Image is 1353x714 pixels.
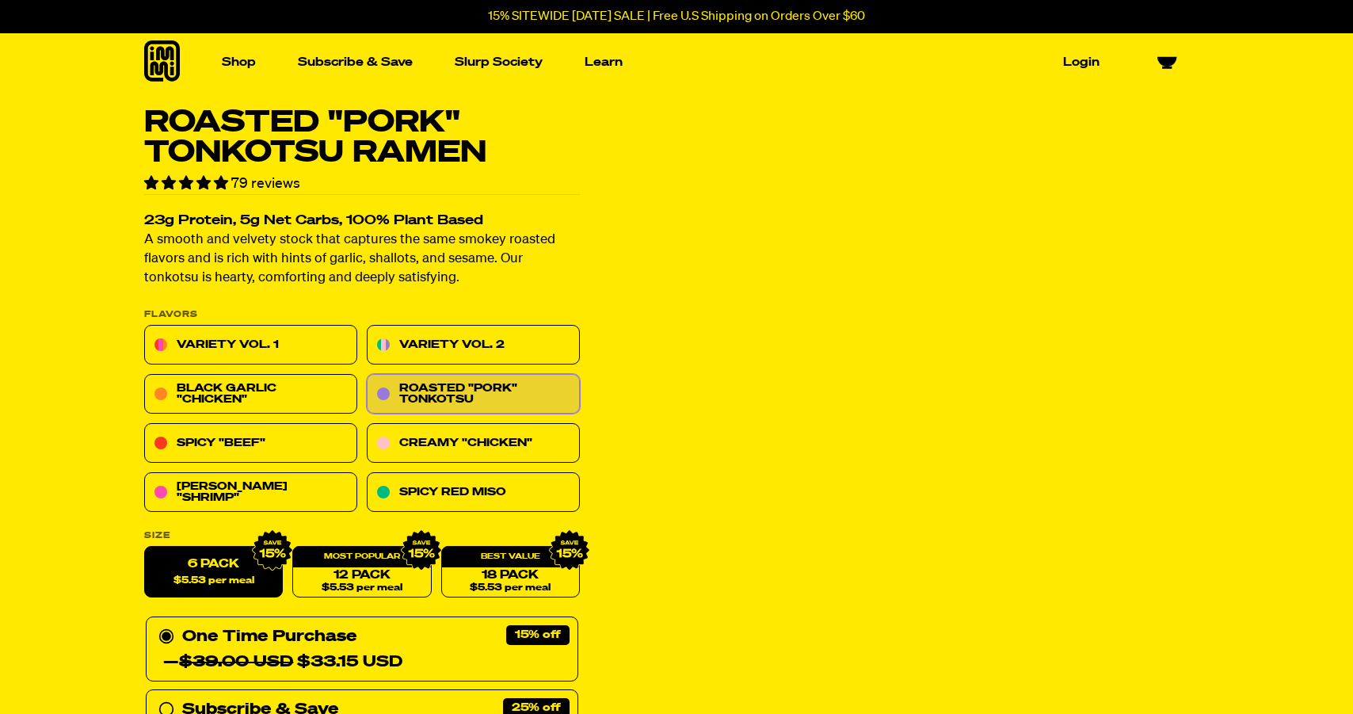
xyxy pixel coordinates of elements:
[215,50,262,74] a: Shop
[144,547,283,598] label: 6 pack
[173,576,254,586] span: $5.53 per meal
[144,215,580,228] h2: 23g Protein, 5g Net Carbs, 100% Plant Based
[578,50,629,74] a: Learn
[158,624,566,675] div: One Time Purchase
[215,33,1106,91] nav: Main navigation
[441,547,580,598] a: 18 Pack$5.53 per meal
[367,375,580,414] a: Roasted "Pork" Tonkotsu
[144,177,231,191] span: 4.77 stars
[144,311,580,319] p: Flavors
[292,50,419,74] a: Subscribe & Save
[470,583,551,594] span: $5.53 per meal
[292,547,431,598] a: 12 Pack$5.53 per meal
[448,50,549,74] a: Slurp Society
[400,530,441,571] img: IMG_9632.png
[144,231,580,288] p: A smooth and velvety stock that captures the same smokey roasted flavors and is rich with hints o...
[322,583,402,594] span: $5.53 per meal
[367,473,580,513] a: Spicy Red Miso
[1057,50,1106,74] a: Login
[144,473,357,513] a: [PERSON_NAME] "Shrimp"
[144,424,357,464] a: Spicy "Beef"
[179,655,293,670] del: $39.00 USD
[144,326,357,365] a: Variety Vol. 1
[252,530,293,571] img: IMG_9632.png
[488,10,865,24] p: 15% SITEWIDE [DATE] SALE | Free U.S Shipping on Orders Over $60
[367,424,580,464] a: Creamy "Chicken"
[231,177,300,191] span: 79 reviews
[163,650,402,675] div: — $33.15 USD
[144,375,357,414] a: Black Garlic "Chicken"
[549,530,590,571] img: IMG_9632.png
[144,532,580,540] label: Size
[144,108,580,168] h1: Roasted "Pork" Tonkotsu Ramen
[367,326,580,365] a: Variety Vol. 2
